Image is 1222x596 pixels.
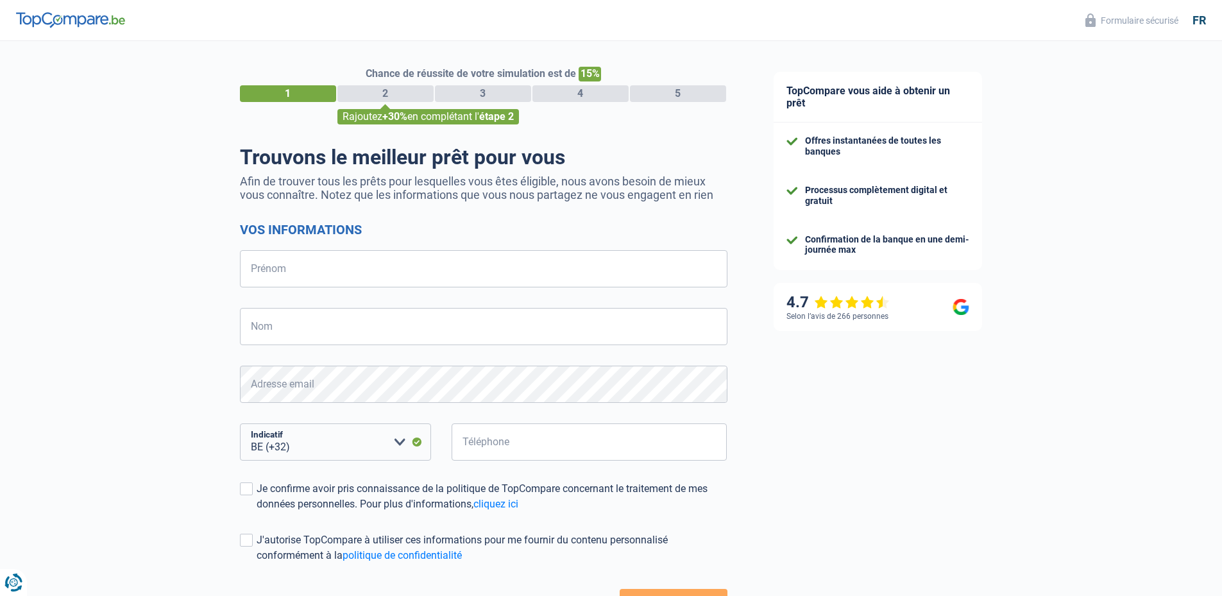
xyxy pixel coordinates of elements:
a: cliquez ici [473,498,518,510]
div: 3 [435,85,531,102]
div: J'autorise TopCompare à utiliser ces informations pour me fournir du contenu personnalisé conform... [257,532,727,563]
div: 2 [337,85,434,102]
div: 4 [532,85,629,102]
div: Confirmation de la banque en une demi-journée max [805,234,969,256]
span: Chance de réussite de votre simulation est de [366,67,576,80]
button: Formulaire sécurisé [1078,10,1186,31]
div: Rajoutez en complétant l' [337,109,519,124]
div: fr [1192,13,1206,28]
input: 401020304 [452,423,727,461]
p: Afin de trouver tous les prêts pour lesquelles vous êtes éligible, nous avons besoin de mieux vou... [240,175,727,201]
div: 4.7 [786,293,890,312]
span: +30% [382,110,407,123]
div: 5 [630,85,726,102]
div: Offres instantanées de toutes les banques [805,135,969,157]
h2: Vos informations [240,222,727,237]
h1: Trouvons le meilleur prêt pour vous [240,145,727,169]
a: politique de confidentialité [343,549,462,561]
div: Processus complètement digital et gratuit [805,185,969,207]
div: TopCompare vous aide à obtenir un prêt [774,72,982,123]
span: 15% [579,67,601,81]
div: Selon l’avis de 266 personnes [786,312,888,321]
div: 1 [240,85,336,102]
span: étape 2 [479,110,514,123]
img: TopCompare Logo [16,12,125,28]
div: Je confirme avoir pris connaissance de la politique de TopCompare concernant le traitement de mes... [257,481,727,512]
